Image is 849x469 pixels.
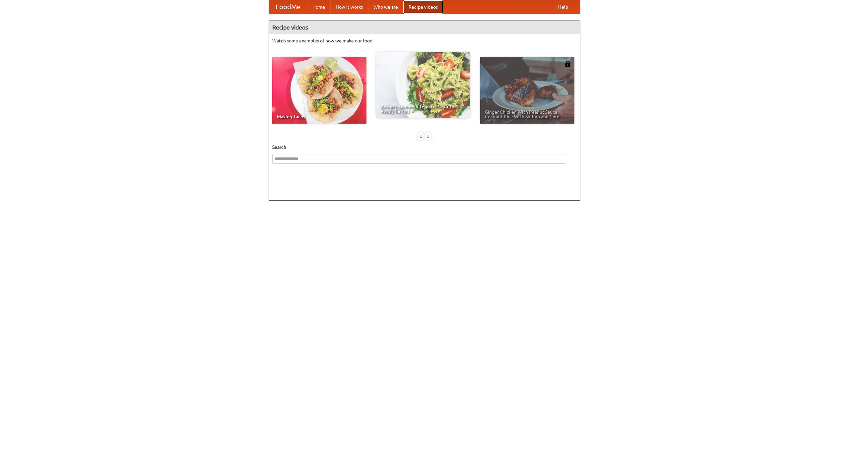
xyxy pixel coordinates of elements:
span: An Easy, Summery Tomato Pasta That's Ready for Fall [381,104,466,114]
a: Home [307,0,330,14]
h4: Recipe videos [269,21,580,34]
a: Who we are [368,0,403,14]
img: 483408.png [564,61,571,67]
a: An Easy, Summery Tomato Pasta That's Ready for Fall [376,52,470,118]
a: How it works [330,0,368,14]
div: « [418,132,424,141]
h5: Search [272,144,577,150]
span: Making Tacos [277,114,362,119]
div: » [425,132,431,141]
p: Watch some examples of how we make our food! [272,37,577,44]
a: Making Tacos [272,57,366,124]
a: Recipe videos [403,0,443,14]
a: Help [553,0,573,14]
a: FoodMe [269,0,307,14]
